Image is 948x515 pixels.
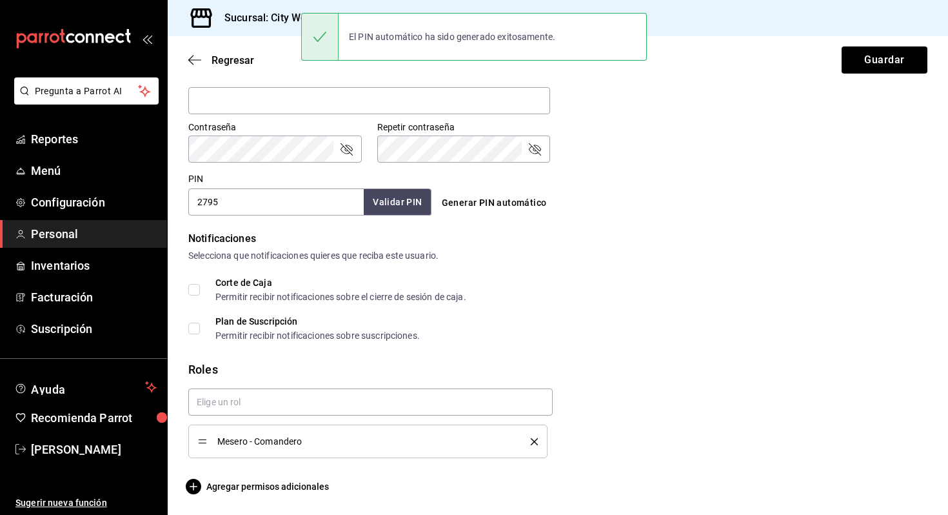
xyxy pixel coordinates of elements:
button: Regresar [188,54,254,66]
span: Menú [31,162,157,179]
div: Roles [188,361,927,378]
span: Facturación [31,288,157,306]
div: Permitir recibir notificaciones sobre suscripciones. [215,331,420,340]
div: Corte de Caja [215,278,466,287]
div: El PIN automático ha sido generado exitosamente. [339,23,566,51]
div: Permitir recibir notificaciones sobre el cierre de sesión de caja. [215,292,466,301]
span: Reportes [31,130,157,148]
input: 3 a 6 dígitos [188,188,364,216]
label: Repetir contraseña [377,123,551,132]
span: Inventarios [31,257,157,274]
span: Recomienda Parrot [31,409,157,427]
span: [PERSON_NAME] [31,441,157,458]
button: delete [522,438,538,445]
div: Plan de Suscripción [215,317,420,326]
div: Selecciona que notificaciones quieres que reciba este usuario. [188,249,927,263]
span: Suscripción [31,320,157,338]
button: Validar PIN [364,189,431,216]
a: Pregunta a Parrot AI [9,94,159,107]
button: Guardar [842,46,927,74]
input: Elige un rol [188,389,553,416]
span: Regresar [212,54,254,66]
h3: Sucursal: City Wok (Mundo E) [214,10,364,26]
button: passwordField [339,141,354,157]
span: Personal [31,225,157,243]
span: Mesero - Comandero [217,437,511,446]
span: Sugerir nueva función [15,496,157,510]
button: Agregar permisos adicionales [188,479,329,494]
button: Generar PIN automático [437,191,552,215]
label: Contraseña [188,123,362,132]
span: Pregunta a Parrot AI [35,85,139,98]
button: passwordField [527,141,542,157]
span: Configuración [31,194,157,211]
span: Ayuda [31,379,140,395]
div: Notificaciones [188,231,927,247]
button: open_drawer_menu [142,34,152,44]
label: PIN [188,174,203,183]
button: Pregunta a Parrot AI [14,77,159,105]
